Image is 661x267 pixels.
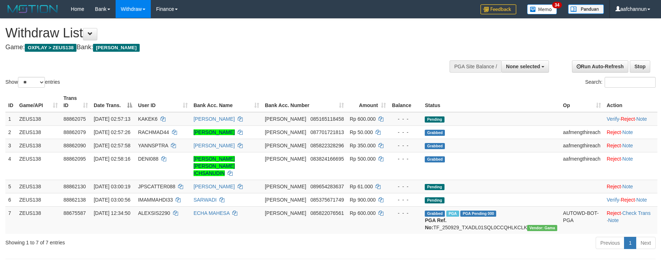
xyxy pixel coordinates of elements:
[622,210,651,216] a: Check Trans
[604,92,657,112] th: Action
[506,64,540,69] span: None selected
[194,143,235,148] a: [PERSON_NAME]
[138,156,158,162] span: DENI088
[392,129,419,136] div: - - -
[135,92,190,112] th: User ID: activate to sort column ascending
[194,197,217,203] a: SARWADI
[621,197,635,203] a: Reject
[425,211,445,217] span: Grabbed
[5,77,60,88] label: Show entries
[17,92,61,112] th: Game/API: activate to sort column ascending
[265,129,306,135] span: [PERSON_NAME]
[17,112,61,126] td: ZEUS138
[350,116,376,122] span: Rp 600.000
[5,139,17,152] td: 3
[568,4,604,14] img: panduan.png
[596,237,624,249] a: Previous
[194,184,235,189] a: [PERSON_NAME]
[425,217,446,230] b: PGA Ref. No:
[560,139,604,152] td: aafmengthireach
[350,184,373,189] span: Rp 61.000
[18,77,45,88] select: Showentries
[5,4,60,14] img: MOTION_logo.png
[5,236,270,246] div: Showing 1 to 7 of 7 entries
[624,237,636,249] a: 1
[194,129,235,135] a: [PERSON_NAME]
[5,44,433,51] h4: Game: Bank:
[311,197,344,203] span: Copy 085375671749 to clipboard
[311,210,344,216] span: Copy 085822076561 to clipboard
[138,143,168,148] span: YANNSPTRA
[138,116,157,122] span: KAKEK6
[64,116,86,122] span: 88862075
[5,152,17,180] td: 4
[607,129,621,135] a: Reject
[607,143,621,148] a: Reject
[64,156,86,162] span: 88862095
[560,92,604,112] th: Op: activate to sort column ascending
[194,116,235,122] a: [PERSON_NAME]
[265,184,306,189] span: [PERSON_NAME]
[25,44,76,52] span: OXPLAY > ZEUS138
[94,156,130,162] span: [DATE] 02:58:16
[607,184,621,189] a: Reject
[604,152,657,180] td: ·
[630,60,650,73] a: Stop
[607,156,621,162] a: Reject
[17,180,61,193] td: ZEUS138
[5,92,17,112] th: ID
[604,125,657,139] td: ·
[350,210,376,216] span: Rp 600.000
[392,155,419,162] div: - - -
[350,129,373,135] span: Rp 50.000
[622,184,633,189] a: Note
[604,193,657,206] td: · ·
[572,60,628,73] a: Run Auto-Refresh
[392,196,419,203] div: - - -
[5,112,17,126] td: 1
[194,156,235,176] a: [PERSON_NAME] [PERSON_NAME] ICHSANUDIN
[94,143,130,148] span: [DATE] 02:57:58
[527,4,557,14] img: Button%20Memo.svg
[91,92,135,112] th: Date Trans.: activate to sort column descending
[392,115,419,123] div: - - -
[64,197,86,203] span: 88862138
[311,156,344,162] span: Copy 083824166695 to clipboard
[265,143,306,148] span: [PERSON_NAME]
[604,112,657,126] td: · ·
[94,197,130,203] span: [DATE] 03:00:56
[94,184,130,189] span: [DATE] 03:00:19
[450,60,501,73] div: PGA Site Balance /
[265,210,306,216] span: [PERSON_NAME]
[425,116,444,123] span: Pending
[64,143,86,148] span: 88862090
[480,4,516,14] img: Feedback.jpg
[17,125,61,139] td: ZEUS138
[392,210,419,217] div: - - -
[17,193,61,206] td: ZEUS138
[636,116,647,122] a: Note
[560,206,604,234] td: AUTOWD-BOT-PGA
[265,156,306,162] span: [PERSON_NAME]
[608,217,619,223] a: Note
[527,225,557,231] span: Vendor URL: https://trx31.1velocity.biz
[636,197,647,203] a: Note
[622,156,633,162] a: Note
[311,116,344,122] span: Copy 085165118458 to clipboard
[265,197,306,203] span: [PERSON_NAME]
[604,180,657,193] td: ·
[425,143,445,149] span: Grabbed
[446,211,459,217] span: Marked by aafpengsreynich
[350,197,376,203] span: Rp 900.000
[392,183,419,190] div: - - -
[311,129,344,135] span: Copy 087701721813 to clipboard
[607,197,619,203] a: Verify
[17,139,61,152] td: ZEUS138
[622,143,633,148] a: Note
[93,44,139,52] span: [PERSON_NAME]
[425,156,445,162] span: Grabbed
[560,152,604,180] td: aafmengthireach
[17,206,61,234] td: ZEUS138
[64,129,86,135] span: 88862079
[605,77,656,88] input: Search:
